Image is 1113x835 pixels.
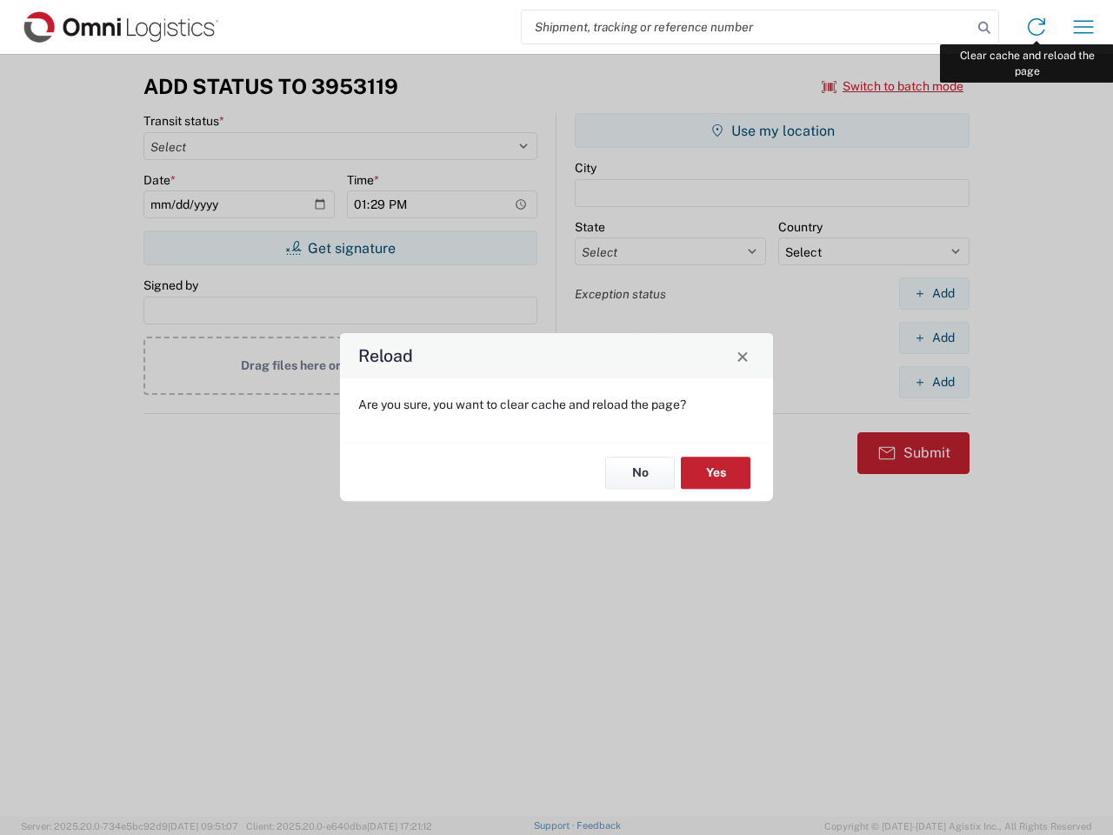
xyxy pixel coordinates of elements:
h4: Reload [358,344,413,369]
button: Yes [681,457,750,489]
input: Shipment, tracking or reference number [522,10,972,43]
button: Close [730,344,755,368]
p: Are you sure, you want to clear cache and reload the page? [358,397,755,412]
button: No [605,457,675,489]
